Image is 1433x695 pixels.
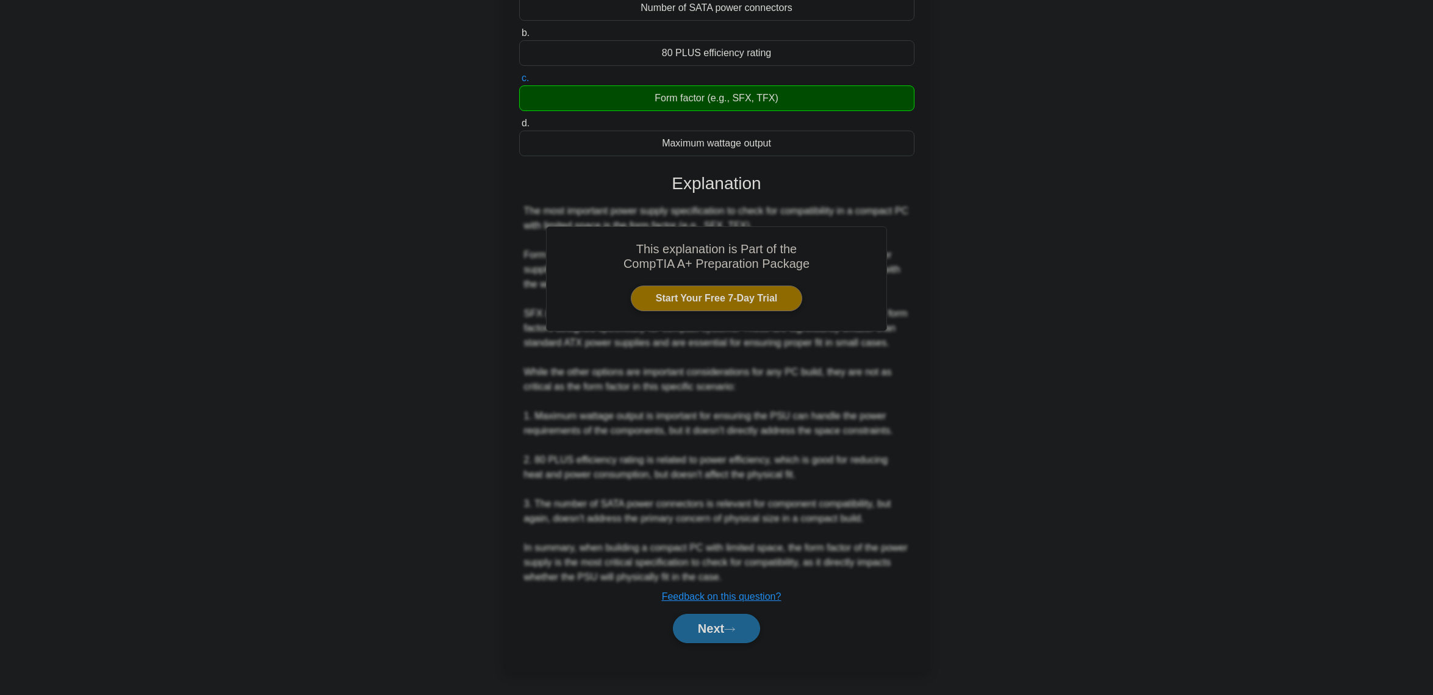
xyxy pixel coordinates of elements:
span: c. [522,73,529,83]
a: Feedback on this question? [662,591,781,602]
span: d. [522,118,530,128]
div: 80 PLUS efficiency rating [519,40,914,66]
div: Form factor (e.g., SFX, TFX) [519,85,914,111]
div: Maximum wattage output [519,131,914,156]
a: Start Your Free 7-Day Trial [631,286,802,311]
span: b. [522,27,530,38]
button: Next [673,614,760,643]
h3: Explanation [526,173,907,194]
div: The most important power supply specification to check for compatibility in a compact PC with lim... [524,204,910,585]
